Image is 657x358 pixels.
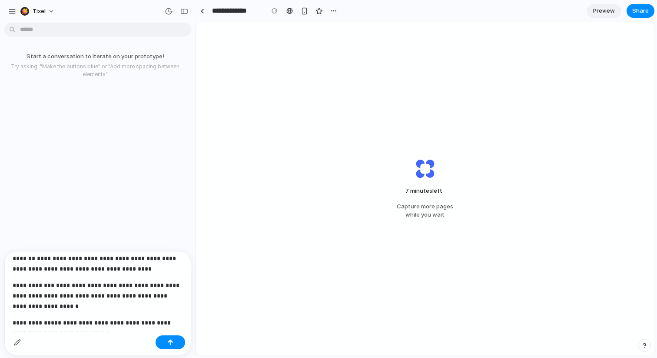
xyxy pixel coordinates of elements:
[3,52,187,61] p: Start a conversation to iterate on your prototype!
[401,187,449,195] span: minutes left
[632,7,649,15] span: Share
[33,7,46,16] span: tixel
[593,7,615,15] span: Preview
[397,202,453,219] span: Capture more pages while you wait
[587,4,621,18] a: Preview
[17,4,59,18] button: tixel
[405,187,409,194] span: 7
[3,63,187,78] p: Try asking: "Make the buttons blue" or "Add more spacing between elements"
[627,4,654,18] button: Share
